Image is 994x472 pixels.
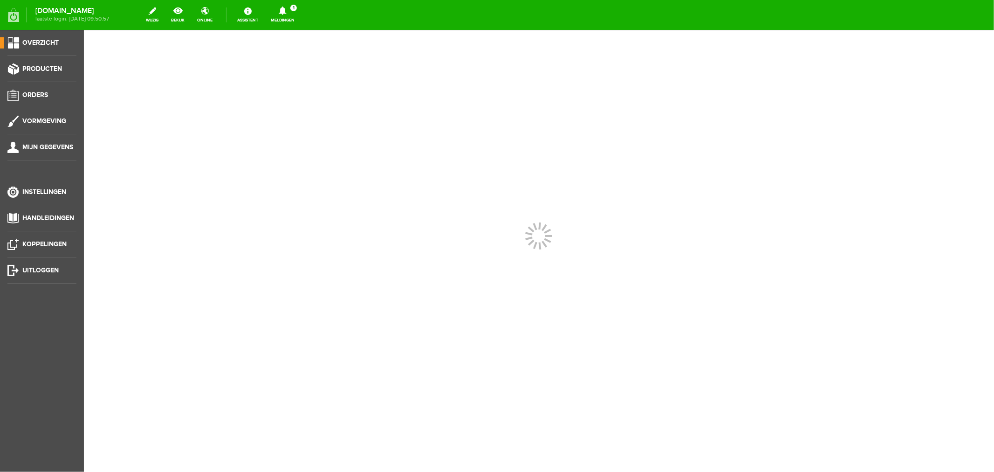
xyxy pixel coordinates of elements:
span: Orders [22,91,48,99]
span: Vormgeving [22,117,66,125]
a: Meldingen1 [265,5,300,25]
span: Handleidingen [22,214,74,222]
a: wijzig [140,5,164,25]
span: Mijn gegevens [22,143,73,151]
span: Koppelingen [22,240,67,248]
span: 1 [290,5,297,11]
strong: [DOMAIN_NAME] [35,8,109,14]
a: Assistent [232,5,264,25]
a: online [192,5,218,25]
span: Uitloggen [22,266,59,274]
span: Instellingen [22,188,66,196]
span: Overzicht [22,39,59,47]
span: laatste login: [DATE] 09:50:57 [35,16,109,21]
span: Producten [22,65,62,73]
a: bekijk [165,5,190,25]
